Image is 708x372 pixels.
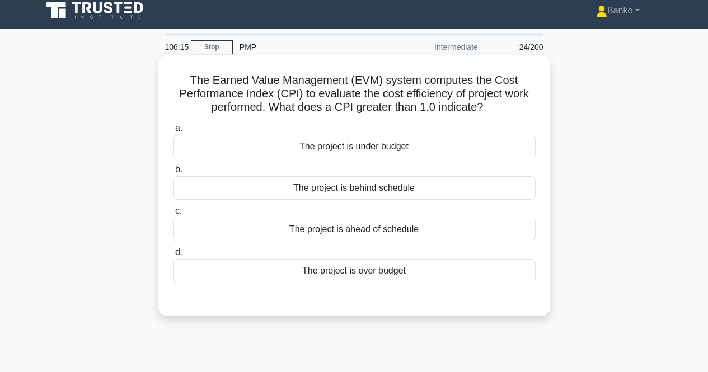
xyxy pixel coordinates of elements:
[173,259,536,282] div: The project is over budget
[191,40,233,54] a: Stop
[175,206,182,215] span: c.
[173,135,536,158] div: The project is under budget
[158,36,191,58] div: 106:15
[387,36,485,58] div: Intermediate
[175,247,182,257] span: d.
[173,176,536,200] div: The project is behind schedule
[175,123,182,133] span: a.
[233,36,387,58] div: PMP
[173,218,536,241] div: The project is ahead of schedule
[175,164,182,174] span: b.
[485,36,550,58] div: 24/200
[172,73,537,115] h5: The Earned Value Management (EVM) system computes the Cost Performance Index (CPI) to evaluate th...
